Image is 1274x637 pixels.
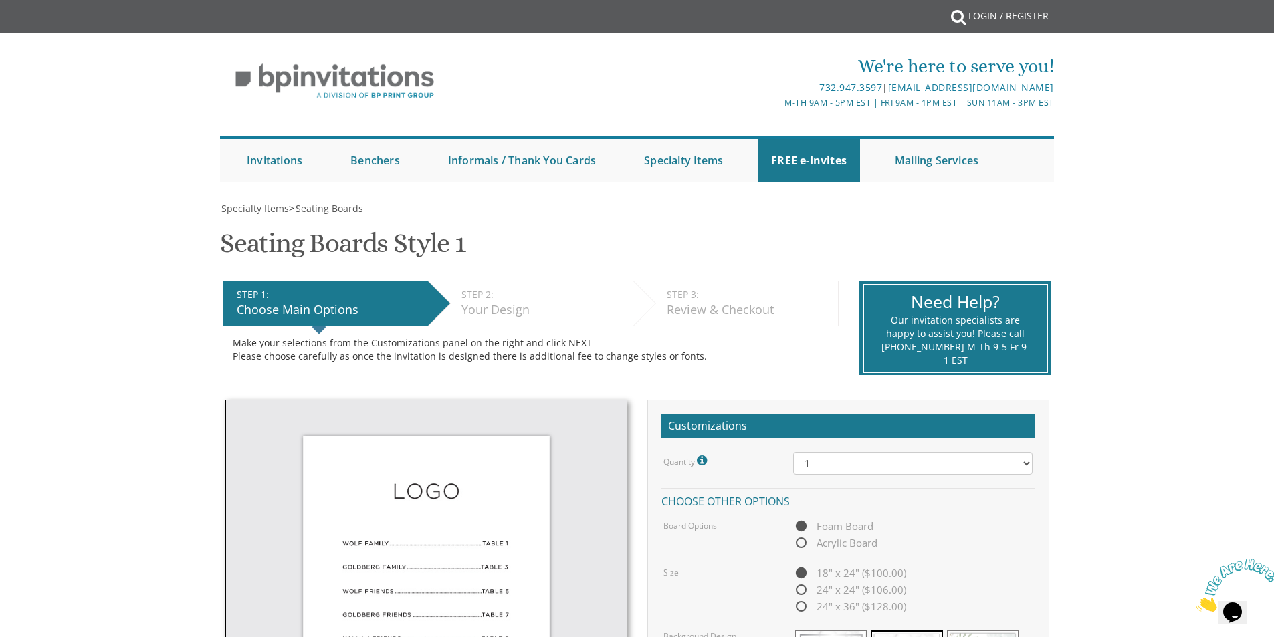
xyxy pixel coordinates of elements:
[881,290,1030,314] div: Need Help?
[233,336,829,363] div: Make your selections from the Customizations panel on the right and click NEXT Please choose care...
[793,535,877,551] span: Acrylic Board
[296,202,363,215] span: Seating Boards
[793,582,906,598] span: 24" x 24" ($106.00)
[661,414,1035,439] h2: Customizations
[220,53,449,109] img: BP Invitation Loft
[233,139,316,182] a: Invitations
[461,301,627,319] div: Your Design
[221,202,289,215] span: Specialty Items
[5,5,88,58] img: Chat attention grabber
[499,80,1054,96] div: |
[1191,553,1274,617] iframe: chat widget
[661,488,1035,511] h4: Choose other options
[758,139,860,182] a: FREE e-Invites
[793,598,906,615] span: 24" x 36" ($128.00)
[337,139,413,182] a: Benchers
[881,313,1030,367] div: Our invitation specialists are happy to assist you! Please call [PHONE_NUMBER] M-Th 9-5 Fr 9-1 EST
[220,229,465,268] h1: Seating Boards Style 1
[289,202,363,215] span: >
[663,520,717,531] label: Board Options
[793,565,906,582] span: 18" x 24" ($100.00)
[881,139,992,182] a: Mailing Services
[631,139,736,182] a: Specialty Items
[793,518,873,535] span: Foam Board
[294,202,363,215] a: Seating Boards
[499,53,1054,80] div: We're here to serve you!
[663,567,679,578] label: Size
[220,202,289,215] a: Specialty Items
[667,301,831,319] div: Review & Checkout
[461,288,627,301] div: STEP 2:
[819,81,882,94] a: 732.947.3597
[237,288,421,301] div: STEP 1:
[499,96,1054,110] div: M-Th 9am - 5pm EST | Fri 9am - 1pm EST | Sun 11am - 3pm EST
[435,139,609,182] a: Informals / Thank You Cards
[667,288,831,301] div: STEP 3:
[663,452,710,469] label: Quantity
[888,81,1054,94] a: [EMAIL_ADDRESS][DOMAIN_NAME]
[237,301,421,319] div: Choose Main Options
